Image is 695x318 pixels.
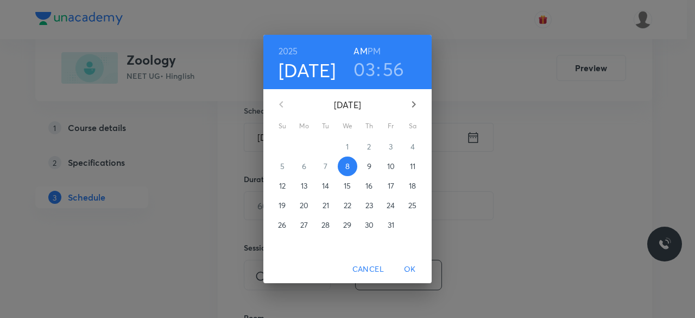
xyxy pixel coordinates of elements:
p: 19 [279,200,286,211]
p: 26 [278,220,286,230]
button: 03 [353,58,375,80]
p: 28 [321,220,330,230]
button: Cancel [348,259,388,279]
button: 19 [273,196,292,215]
button: 11 [403,157,422,176]
button: 29 [338,215,357,235]
button: 17 [381,176,401,196]
button: 30 [359,215,379,235]
p: 12 [279,180,286,191]
button: 26 [273,215,292,235]
span: Fr [381,121,401,132]
button: 31 [381,215,401,235]
button: 20 [294,196,314,215]
button: AM [353,43,367,59]
button: 14 [316,176,336,196]
button: OK [393,259,427,279]
button: 21 [316,196,336,215]
span: Cancel [352,263,384,276]
span: Tu [316,121,336,132]
span: Th [359,121,379,132]
button: PM [368,43,381,59]
p: 21 [323,200,329,211]
button: [DATE] [279,59,336,82]
p: 18 [409,180,416,191]
button: 15 [338,176,357,196]
button: 18 [403,176,422,196]
button: 22 [338,196,357,215]
button: 28 [316,215,336,235]
button: 12 [273,176,292,196]
p: [DATE] [294,98,401,111]
p: 23 [365,200,373,211]
p: 22 [344,200,351,211]
p: 27 [300,220,308,230]
p: 8 [345,161,350,172]
button: 2025 [279,43,298,59]
button: 8 [338,157,357,176]
span: Mo [294,121,314,132]
h3: : [376,58,381,80]
p: 9 [367,161,371,172]
button: 10 [381,157,401,176]
p: 17 [388,180,394,191]
p: 16 [365,180,372,191]
button: 23 [359,196,379,215]
span: Sa [403,121,422,132]
button: 27 [294,215,314,235]
p: 31 [388,220,394,230]
button: 25 [403,196,422,215]
button: 16 [359,176,379,196]
p: 24 [387,200,395,211]
p: 15 [344,180,351,191]
p: 30 [365,220,374,230]
p: 10 [387,161,395,172]
p: 20 [300,200,308,211]
p: 25 [408,200,416,211]
p: 13 [301,180,307,191]
span: OK [397,263,423,276]
button: 56 [383,58,405,80]
button: 24 [381,196,401,215]
span: We [338,121,357,132]
button: 13 [294,176,314,196]
button: 9 [359,157,379,176]
p: 29 [343,220,351,230]
span: Su [273,121,292,132]
p: 14 [322,180,329,191]
p: 11 [410,161,415,172]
